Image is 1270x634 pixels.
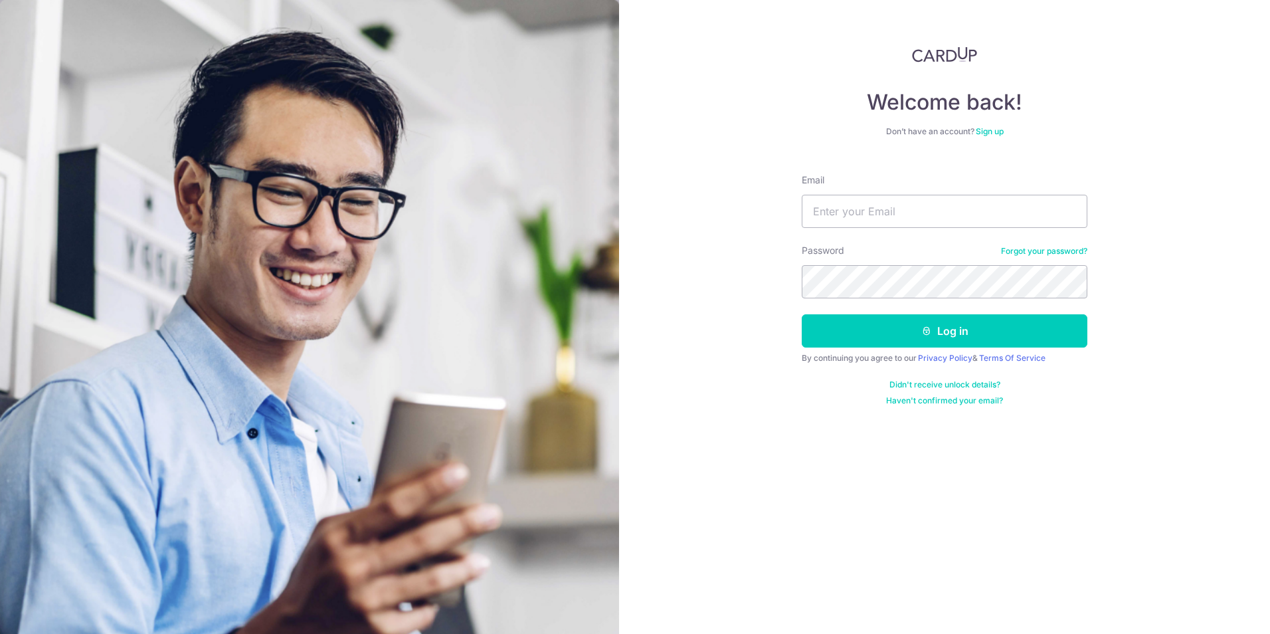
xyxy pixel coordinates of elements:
[802,244,844,257] label: Password
[918,353,972,363] a: Privacy Policy
[802,126,1087,137] div: Don’t have an account?
[802,173,824,187] label: Email
[802,353,1087,364] div: By continuing you agree to our &
[802,314,1087,348] button: Log in
[1001,246,1087,257] a: Forgot your password?
[802,89,1087,116] h4: Welcome back!
[802,195,1087,228] input: Enter your Email
[979,353,1045,363] a: Terms Of Service
[886,395,1003,406] a: Haven't confirmed your email?
[976,126,1004,136] a: Sign up
[889,379,1000,390] a: Didn't receive unlock details?
[912,47,977,62] img: CardUp Logo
